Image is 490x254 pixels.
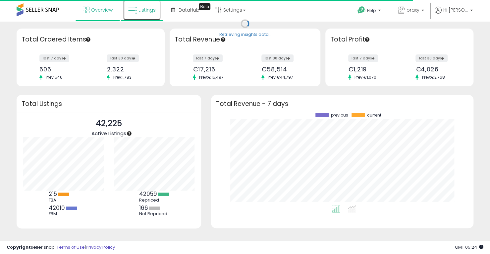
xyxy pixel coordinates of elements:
[415,66,462,73] div: €4,026
[216,101,468,106] h3: Total Revenue - 7 days
[418,74,448,80] span: Prev: €2,768
[7,244,115,251] div: seller snap | |
[330,35,468,44] h3: Total Profit
[261,54,294,62] label: last 30 days
[91,117,126,130] p: 42,225
[175,35,315,44] h3: Total Revenue
[49,211,79,216] div: FBM
[435,7,473,22] a: Hi [PERSON_NAME]
[139,204,148,212] b: 166
[49,204,65,212] b: 42010
[367,8,376,13] span: Help
[85,37,91,42] div: Tooltip anchor
[139,198,169,203] div: Repriced
[199,3,210,10] div: Tooltip anchor
[367,113,381,118] span: current
[351,74,380,80] span: Prev: €1,070
[331,113,348,118] span: previous
[49,198,79,203] div: FBA
[261,66,309,73] div: €58,514
[86,244,115,250] a: Privacy Policy
[107,54,139,62] label: last 30 days
[179,7,199,13] span: DataHub
[220,37,226,42] div: Tooltip anchor
[455,244,483,250] span: 2025-09-11 05:24 GMT
[193,54,223,62] label: last 7 days
[39,54,69,62] label: last 7 days
[364,37,370,42] div: Tooltip anchor
[49,190,57,198] b: 215
[348,54,378,62] label: last 7 days
[139,211,169,216] div: Not Repriced
[107,66,153,73] div: 2,322
[139,190,157,198] b: 42059
[357,6,365,14] i: Get Help
[348,66,395,73] div: €1,219
[193,66,240,73] div: €17,216
[443,7,468,13] span: Hi [PERSON_NAME]
[196,74,227,80] span: Prev: €15,497
[91,130,126,137] span: Active Listings
[22,35,160,44] h3: Total Ordered Items
[42,74,66,80] span: Prev: 546
[415,54,448,62] label: last 30 days
[110,74,135,80] span: Prev: 1,783
[407,7,419,13] span: praxy
[91,7,113,13] span: Overview
[57,244,85,250] a: Terms of Use
[264,74,297,80] span: Prev: €44,797
[219,32,271,38] div: Retrieving insights data..
[22,101,196,106] h3: Total Listings
[126,130,132,136] div: Tooltip anchor
[138,7,156,13] span: Listings
[352,1,387,22] a: Help
[39,66,86,73] div: 606
[7,244,31,250] strong: Copyright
